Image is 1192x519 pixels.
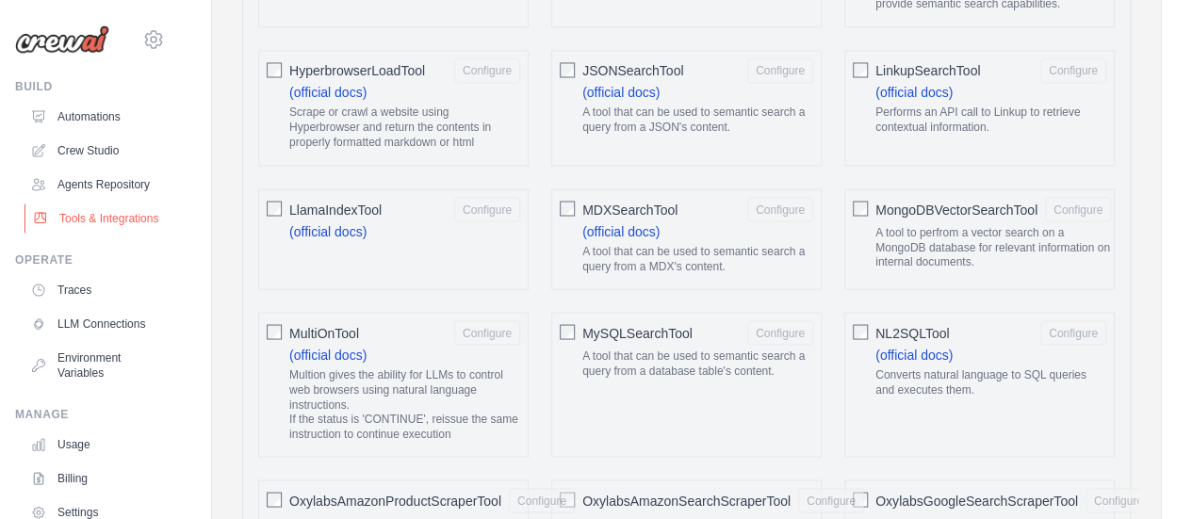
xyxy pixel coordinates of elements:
button: MongoDBVectorSearchTool A tool to perfrom a vector search on a MongoDB database for relevant info... [1045,197,1111,221]
span: OxylabsAmazonSearchScraperTool [582,491,791,510]
a: Traces [23,275,165,305]
a: (official docs) [582,85,660,100]
p: A tool that can be used to semantic search a query from a JSON's content. [582,105,813,135]
p: A tool that can be used to semantic search a query from a database table's content. [582,349,813,378]
a: (official docs) [289,223,367,238]
p: Multion gives the ability for LLMs to control web browsers using natural language instructions. I... [289,367,520,441]
p: A tool to perfrom a vector search on a MongoDB database for relevant information on internal docu... [875,225,1111,269]
a: Usage [23,430,165,460]
span: MDXSearchTool [582,200,678,219]
a: (official docs) [289,347,367,362]
a: (official docs) [582,223,660,238]
p: A tool that can be used to semantic search a query from a MDX's content. [582,244,813,273]
button: HyperbrowserLoadTool (official docs) Scrape or crawl a website using Hyperbrowser and return the ... [454,58,520,83]
a: (official docs) [875,85,953,100]
button: OxylabsAmazonProductScraperTool Scrape Amazon product pages with Oxylabs Amazon Product Scraper [509,488,575,512]
span: HyperbrowserLoadTool [289,61,425,80]
a: Automations [23,102,165,132]
div: Operate [15,252,165,268]
a: Agents Repository [23,170,165,200]
p: Converts natural language to SQL queries and executes them. [875,367,1106,397]
span: MySQLSearchTool [582,323,693,342]
button: OxylabsGoogleSearchScraperTool Scrape Google Search results with Oxylabs Google Search Scraper [1086,488,1151,512]
a: Environment Variables [23,343,165,388]
button: LinkupSearchTool (official docs) Performs an API call to Linkup to retrieve contextual information. [1040,58,1106,83]
a: Crew Studio [23,136,165,166]
button: LlamaIndexTool (official docs) [454,197,520,221]
a: LLM Connections [23,309,165,339]
button: OxylabsAmazonSearchScraperTool Scrape Amazon search results with Oxylabs Amazon Search Scraper [798,488,864,512]
p: Scrape or crawl a website using Hyperbrowser and return the contents in properly formatted markdo... [289,105,520,150]
button: NL2SQLTool (official docs) Converts natural language to SQL queries and executes them. [1040,320,1106,345]
a: (official docs) [289,85,367,100]
img: Logo [15,25,109,54]
p: Performs an API call to Linkup to retrieve contextual information. [875,105,1106,135]
span: OxylabsAmazonProductScraperTool [289,491,501,510]
span: NL2SQLTool [875,323,949,342]
button: MultiOnTool (official docs) Multion gives the ability for LLMs to control web browsers using natu... [454,320,520,345]
span: LlamaIndexTool [289,200,382,219]
span: MultiOnTool [289,323,359,342]
span: OxylabsGoogleSearchScraperTool [875,491,1078,510]
span: JSONSearchTool [582,61,683,80]
a: (official docs) [875,347,953,362]
button: MDXSearchTool (official docs) A tool that can be used to semantic search a query from a MDX's con... [747,197,813,221]
button: MySQLSearchTool A tool that can be used to semantic search a query from a database table's content. [747,320,813,345]
a: Billing [23,463,165,494]
span: MongoDBVectorSearchTool [875,200,1037,219]
a: Tools & Integrations [24,203,167,234]
div: Build [15,79,165,94]
span: LinkupSearchTool [875,61,980,80]
button: JSONSearchTool (official docs) A tool that can be used to semantic search a query from a JSON's c... [747,58,813,83]
div: Manage [15,407,165,422]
